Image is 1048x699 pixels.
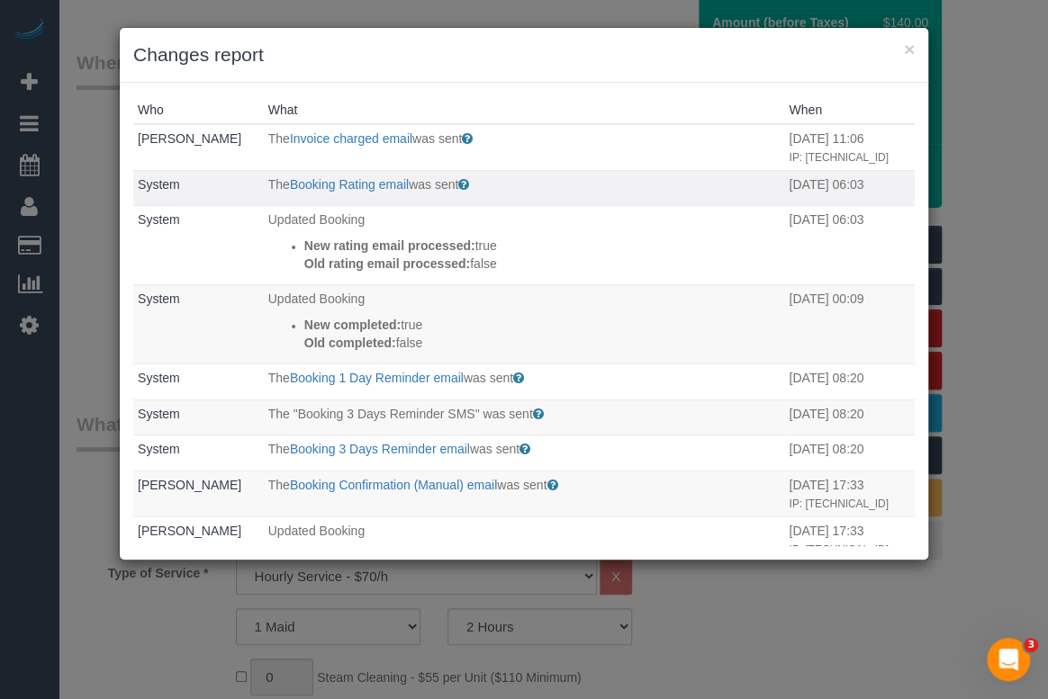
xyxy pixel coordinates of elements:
td: What [264,170,785,206]
span: Updated Booking [268,291,365,306]
td: What [264,470,785,516]
span: The "Booking 3 Days Reminder SMS" was sent [268,407,533,421]
td: What [264,399,785,435]
iframe: Intercom live chat [987,638,1030,681]
td: Who [133,170,264,206]
th: When [784,96,915,124]
td: When [784,516,915,596]
td: When [784,470,915,516]
td: What [264,516,785,596]
td: When [784,206,915,285]
p: false [304,255,781,273]
p: true [304,316,781,334]
span: The [268,442,290,456]
td: Who [133,285,264,364]
th: Who [133,96,264,124]
a: System [138,407,180,421]
h3: Changes report [133,41,915,68]
button: × [904,40,915,58]
span: The [268,177,290,192]
td: Who [133,206,264,285]
span: was sent [409,177,458,192]
td: When [784,399,915,435]
td: Who [133,516,264,596]
span: 3 [1024,638,1038,652]
td: What [264,206,785,285]
td: What [264,124,785,170]
span: The [268,478,290,492]
td: Who [133,435,264,471]
a: Booking 1 Day Reminder email [290,371,464,385]
span: was sent [497,478,547,492]
strong: Old completed: [304,336,396,350]
sui-modal: Changes report [120,28,928,560]
td: When [784,170,915,206]
small: IP: [TECHNICAL_ID] [789,497,888,510]
a: Booking 3 Days Reminder email [290,442,470,456]
strong: Old rating email processed: [304,256,470,271]
td: What [264,435,785,471]
a: [PERSON_NAME] [138,131,241,146]
td: What [264,364,785,400]
small: IP: [TECHNICAL_ID] [789,543,888,556]
a: System [138,291,180,306]
p: true [304,237,781,255]
a: System [138,442,180,456]
td: Who [133,470,264,516]
span: Updated Booking [268,212,365,227]
td: Who [133,364,264,400]
span: The [268,131,290,146]
span: The [268,371,290,385]
a: System [138,212,180,227]
a: Invoice charged email [290,131,412,146]
span: was sent [470,442,519,456]
a: Booking Confirmation (Manual) email [290,478,497,492]
a: System [138,371,180,385]
td: When [784,124,915,170]
td: Who [133,399,264,435]
span: was sent [412,131,462,146]
a: [PERSON_NAME] [138,478,241,492]
td: What [264,285,785,364]
a: System [138,177,180,192]
th: What [264,96,785,124]
strong: New rating email processed: [304,238,475,253]
td: Who [133,124,264,170]
span: was sent [464,371,513,385]
a: Booking Rating email [290,177,409,192]
td: When [784,285,915,364]
strong: New completed: [304,318,401,332]
a: [PERSON_NAME] [138,524,241,538]
td: When [784,364,915,400]
small: IP: [TECHNICAL_ID] [789,151,888,164]
td: When [784,435,915,471]
p: false [304,334,781,352]
span: Updated Booking [268,524,365,538]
